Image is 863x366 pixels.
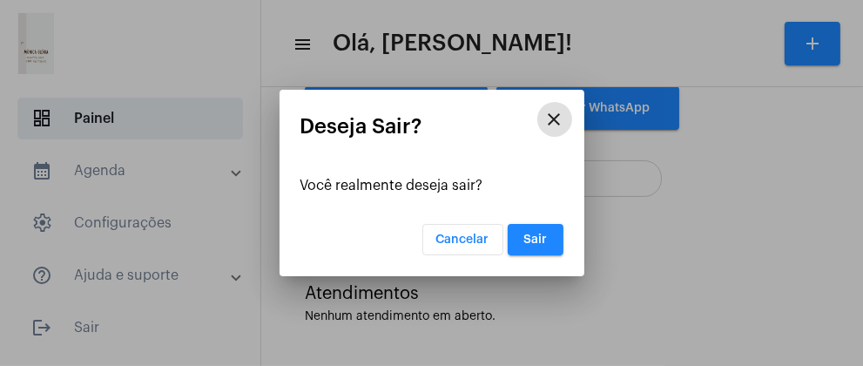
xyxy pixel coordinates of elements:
span: Sair [523,234,547,246]
span: Cancelar [436,234,489,246]
button: Cancelar [422,224,503,255]
mat-icon: close [544,109,565,130]
button: Sair [508,224,563,255]
mat-card-title: Deseja Sair? [300,115,563,138]
div: Você realmente deseja sair? [300,178,563,193]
